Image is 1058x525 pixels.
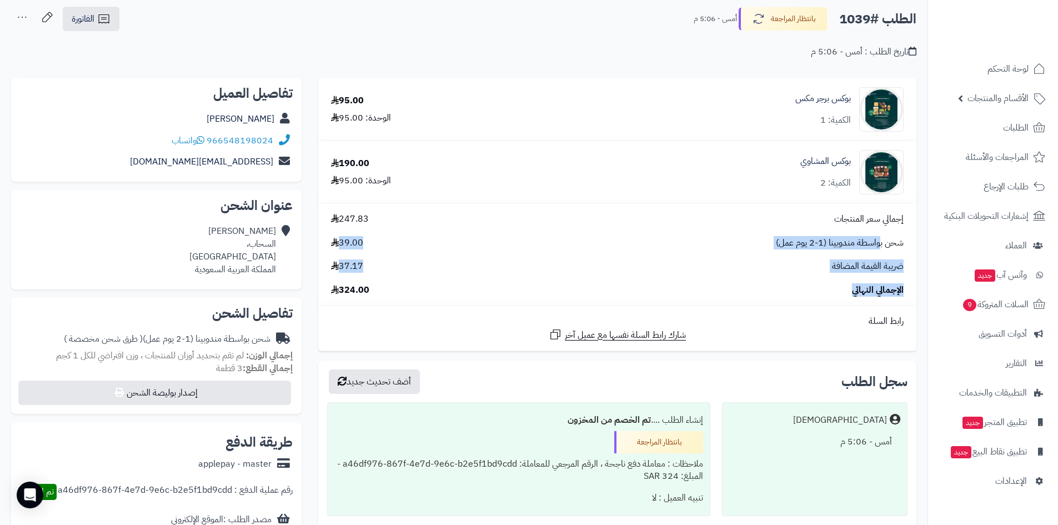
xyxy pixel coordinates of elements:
a: بوكس المشاوي [800,155,851,168]
span: تطبيق المتجر [961,414,1027,430]
a: [PERSON_NAME] [207,112,274,126]
span: شارك رابط السلة نفسها مع عميل آخر [565,329,686,342]
button: بانتظار المراجعة [739,7,828,31]
h3: سجل الطلب [841,375,907,388]
a: التطبيقات والخدمات [935,379,1051,406]
a: 966548198024 [207,134,273,147]
span: أدوات التسويق [979,326,1027,342]
a: [EMAIL_ADDRESS][DOMAIN_NAME] [130,155,273,168]
span: الأقسام والمنتجات [967,91,1029,106]
div: رقم عملية الدفع : a46df976-867f-4e7d-9e6c-b2e5f1bd9cdd [58,484,293,500]
span: ( طرق شحن مخصصة ) [64,332,143,346]
a: لوحة التحكم [935,56,1051,82]
span: الإعدادات [995,473,1027,489]
div: الوحدة: 95.00 [331,174,391,187]
div: 95.00 [331,94,364,107]
div: [PERSON_NAME] السحاب، [GEOGRAPHIC_DATA] المملكة العربية السعودية [189,225,276,276]
span: 37.17 [331,260,363,273]
span: إجمالي سعر المنتجات [834,213,904,226]
a: شارك رابط السلة نفسها مع عميل آخر [549,328,686,342]
a: بوكس برجر مكس [795,92,851,105]
span: إشعارات التحويلات البنكية [944,208,1029,224]
span: السلات المتروكة [962,297,1029,312]
div: الوحدة: 95.00 [331,112,391,124]
small: 3 قطعة [216,362,293,375]
div: رابط السلة [323,315,912,328]
div: 190.00 [331,157,369,170]
div: تنبيه العميل : لا [334,487,703,509]
span: 247.83 [331,213,369,226]
span: الطلبات [1003,120,1029,136]
button: أضف تحديث جديد [329,369,420,394]
a: أدوات التسويق [935,321,1051,347]
b: تم الخصم من المخزون [568,413,651,427]
img: logo-2.png [982,26,1047,49]
span: الإجمالي النهائي [852,284,904,297]
span: 324.00 [331,284,369,297]
a: المراجعات والأسئلة [935,144,1051,171]
h2: طريقة الدفع [225,436,293,449]
a: تطبيق نقاط البيعجديد [935,438,1051,465]
div: شحن بواسطة مندوبينا (1-2 يوم عمل) [64,333,270,346]
span: جديد [962,417,983,429]
div: ملاحظات : معاملة دفع ناجحة ، الرقم المرجعي للمعاملة: a46df976-867f-4e7d-9e6c-b2e5f1bd9cdd - المبل... [334,453,703,488]
a: الطلبات [935,114,1051,141]
div: إنشاء الطلب .... [334,409,703,431]
span: الفاتورة [72,12,94,26]
span: المراجعات والأسئلة [966,149,1029,165]
span: وآتس آب [974,267,1027,283]
span: جديد [975,269,995,282]
span: ضريبة القيمة المضافة [832,260,904,273]
a: الإعدادات [935,468,1051,494]
div: applepay - master [198,458,272,471]
span: التطبيقات والخدمات [959,385,1027,401]
h2: تفاصيل العميل [20,87,293,100]
span: تطبيق نقاط البيع [950,444,1027,459]
a: إشعارات التحويلات البنكية [935,203,1051,229]
a: واتساب [172,134,204,147]
span: لوحة التحكم [987,61,1029,77]
span: العملاء [1005,238,1027,253]
img: 1758455359-WhatsApp%20Image%202025-09-21%20at%2010.00.22%20AM-90x90.jpeg [860,150,903,194]
span: 39.00 [331,237,363,249]
span: طلبات الإرجاع [984,179,1029,194]
h2: الطلب #1039 [839,8,916,31]
h2: عنوان الشحن [20,199,293,212]
div: بانتظار المراجعة [614,431,703,453]
a: العملاء [935,232,1051,259]
strong: إجمالي الوزن: [246,349,293,362]
small: أمس - 5:06 م [694,13,737,24]
a: الفاتورة [63,7,119,31]
div: [DEMOGRAPHIC_DATA] [793,414,887,427]
div: تاريخ الطلب : أمس - 5:06 م [811,46,916,58]
a: طلبات الإرجاع [935,173,1051,200]
span: جديد [951,446,971,458]
a: التقارير [935,350,1051,377]
button: إصدار بوليصة الشحن [18,381,291,405]
div: أمس - 5:06 م [729,431,900,453]
span: لم تقم بتحديد أوزان للمنتجات ، وزن افتراضي للكل 1 كجم [56,349,244,362]
span: التقارير [1006,356,1027,371]
div: الكمية: 2 [820,177,851,189]
strong: إجمالي القطع: [243,362,293,375]
div: الكمية: 1 [820,114,851,127]
a: وآتس آبجديد [935,262,1051,288]
h2: تفاصيل الشحن [20,307,293,320]
a: السلات المتروكة9 [935,291,1051,318]
img: 1758455200-WhatsApp%20Image%202025-09-21%20at%2010.00.23%20AM-90x90.jpeg [860,87,903,132]
span: 9 [963,299,977,312]
span: شحن بواسطة مندوبينا (1-2 يوم عمل) [776,237,904,249]
a: تطبيق المتجرجديد [935,409,1051,436]
div: Open Intercom Messenger [17,482,43,508]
